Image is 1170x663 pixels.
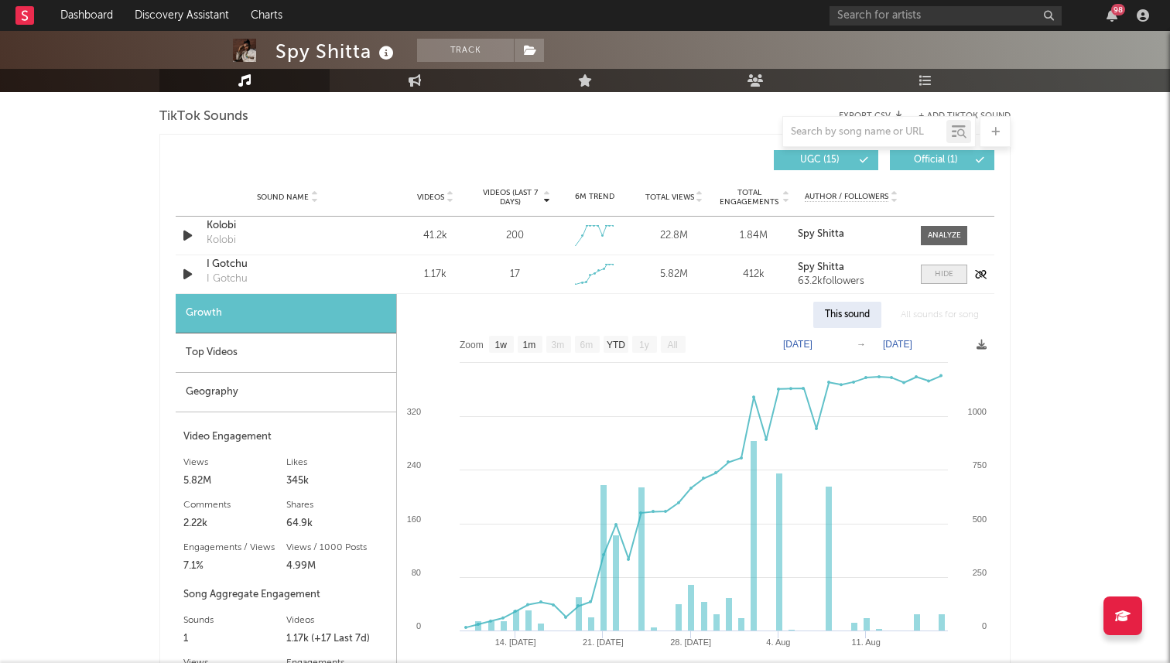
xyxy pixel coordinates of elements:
[919,112,1011,121] button: + Add TikTok Sound
[183,428,388,446] div: Video Engagement
[559,191,631,203] div: 6M Trend
[552,340,565,350] text: 3m
[883,339,912,350] text: [DATE]
[900,155,971,165] span: Official ( 1 )
[798,262,905,273] a: Spy Shitta
[670,637,711,647] text: 28. [DATE]
[639,340,649,350] text: 1y
[399,228,471,244] div: 41.2k
[638,228,710,244] div: 22.8M
[973,568,987,577] text: 250
[830,6,1062,26] input: Search for artists
[783,126,946,138] input: Search by song name or URL
[766,637,790,647] text: 4. Aug
[890,150,994,170] button: Official(1)
[968,407,987,416] text: 1000
[207,257,368,272] a: I Gotchu
[638,267,710,282] div: 5.82M
[416,621,421,631] text: 0
[286,453,389,472] div: Likes
[523,340,536,350] text: 1m
[407,407,421,416] text: 320
[798,262,844,272] strong: Spy Shitta
[857,339,866,350] text: →
[399,267,471,282] div: 1.17k
[275,39,398,64] div: Spy Shitta
[798,229,844,239] strong: Spy Shitta
[257,193,309,202] span: Sound Name
[183,557,286,576] div: 7.1%
[506,228,524,244] div: 200
[718,188,781,207] span: Total Engagements
[805,192,888,202] span: Author / Followers
[973,514,987,524] text: 500
[183,496,286,514] div: Comments
[183,630,286,648] div: 1
[798,276,905,287] div: 63.2k followers
[286,472,389,490] div: 345k
[417,193,444,202] span: Videos
[176,294,396,333] div: Growth
[460,340,484,350] text: Zoom
[783,339,812,350] text: [DATE]
[183,453,286,472] div: Views
[176,333,396,373] div: Top Videos
[839,111,903,121] button: Export CSV
[607,340,625,350] text: YTD
[667,340,677,350] text: All
[207,272,248,287] div: I Gotchu
[183,611,286,630] div: Sounds
[286,611,389,630] div: Videos
[903,112,1011,121] button: + Add TikTok Sound
[286,630,389,648] div: 1.17k (+17 Last 7d)
[798,229,905,240] a: Spy Shitta
[417,39,514,62] button: Track
[973,460,987,470] text: 750
[286,557,389,576] div: 4.99M
[982,621,987,631] text: 0
[718,228,790,244] div: 1.84M
[851,637,880,647] text: 11. Aug
[183,472,286,490] div: 5.82M
[207,233,236,248] div: Kolobi
[183,586,388,604] div: Song Aggregate Engagement
[510,267,520,282] div: 17
[183,538,286,557] div: Engagements / Views
[645,193,694,202] span: Total Views
[176,373,396,412] div: Geography
[286,514,389,533] div: 64.9k
[580,340,594,350] text: 6m
[495,637,536,647] text: 14. [DATE]
[889,302,990,328] div: All sounds for song
[159,108,248,126] span: TikTok Sounds
[183,514,286,533] div: 2.22k
[813,302,881,328] div: This sound
[1107,9,1117,22] button: 98
[207,218,368,234] a: Kolobi
[286,496,389,514] div: Shares
[495,340,508,350] text: 1w
[583,637,624,647] text: 21. [DATE]
[407,460,421,470] text: 240
[1111,4,1125,15] div: 98
[286,538,389,557] div: Views / 1000 Posts
[784,155,855,165] span: UGC ( 15 )
[412,568,421,577] text: 80
[718,267,790,282] div: 412k
[407,514,421,524] text: 160
[774,150,878,170] button: UGC(15)
[479,188,542,207] span: Videos (last 7 days)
